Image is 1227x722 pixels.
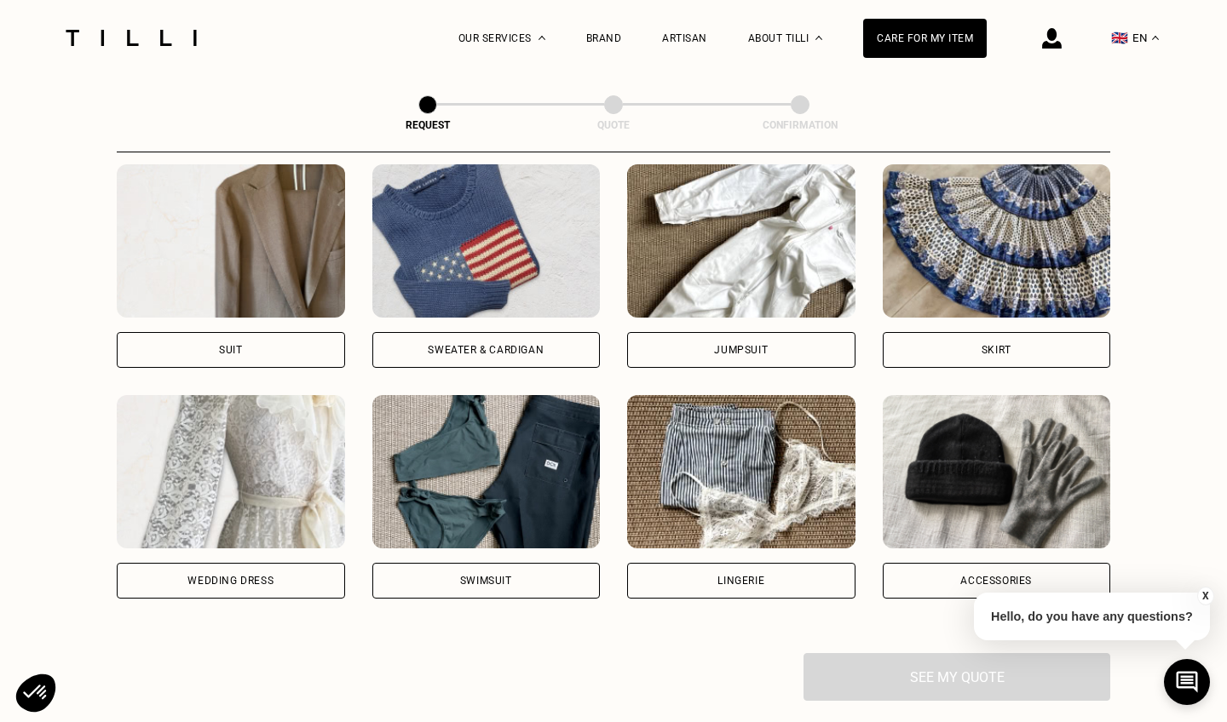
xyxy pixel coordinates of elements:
img: Tilli retouche votre Suit [117,164,345,318]
img: Tilli retouche votre Lingerie [627,395,855,548]
img: About dropdown menu [815,36,822,40]
div: Quote [528,119,699,131]
a: Care for my item [863,19,987,58]
div: Wedding dress [187,576,274,586]
div: Request [343,119,513,131]
div: Confirmation [715,119,885,131]
div: Skirt [982,345,1011,355]
span: 🇬🇧 [1111,30,1128,46]
div: Lingerie [717,576,764,586]
div: Swimsuit [460,576,512,586]
img: Tilli seamstress service logo [60,30,203,46]
div: Sweater & cardigan [428,345,544,355]
img: Dropdown menu [539,36,545,40]
div: Accessories [960,576,1032,586]
img: login icon [1042,28,1062,49]
img: menu déroulant [1152,36,1159,40]
img: Tilli retouche votre Skirt [883,164,1111,318]
img: Tilli retouche votre Wedding dress [117,395,345,548]
div: Jumpsuit [714,345,768,355]
button: X [1197,587,1214,605]
p: Hello, do you have any questions? [974,593,1210,640]
img: Tilli retouche votre Swimsuit [372,395,601,548]
img: Tilli retouche votre Accessories [883,395,1111,548]
div: Suit [219,345,242,355]
img: Tilli retouche votre Jumpsuit [627,164,855,318]
a: Artisan [662,32,707,44]
img: Tilli retouche votre Sweater & cardigan [372,164,601,318]
a: Brand [586,32,622,44]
